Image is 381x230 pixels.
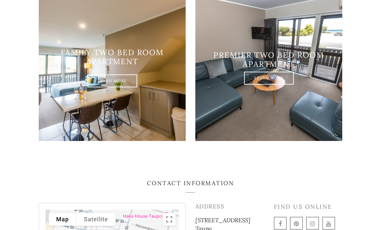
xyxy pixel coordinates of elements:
[163,213,176,226] button: Toggle fullscreen view
[195,51,342,69] h3: Premier two bed room apartment
[39,180,342,193] h3: Contact Information
[195,216,251,224] span: [STREET_ADDRESS]
[49,213,77,226] button: Show street map
[195,203,264,210] h4: Address
[274,203,343,210] h4: Find us online
[39,48,186,66] h3: Family two bed room apartment
[77,213,116,226] button: Show satellite imagery
[88,75,137,87] a: Learn More
[244,72,294,85] a: Learn More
